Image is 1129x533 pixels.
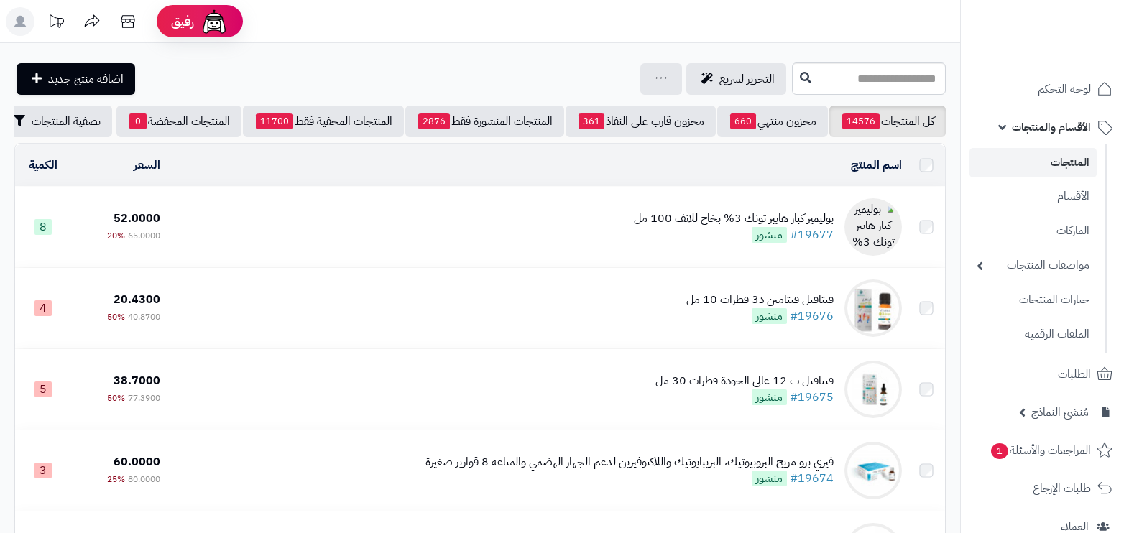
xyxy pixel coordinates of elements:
[790,307,834,325] a: #19676
[686,63,786,95] a: التحرير لسريع
[719,70,775,88] span: التحرير لسريع
[752,308,787,324] span: منشور
[969,250,1097,281] a: مواصفات المنتجات
[851,157,902,174] a: اسم المنتج
[107,229,125,242] span: 20%
[969,72,1120,106] a: لوحة التحكم
[405,106,564,137] a: المنتجات المنشورة فقط2876
[1031,30,1115,60] img: logo-2.png
[107,310,125,323] span: 50%
[116,106,241,137] a: المنتجات المخفضة0
[829,106,946,137] a: كل المنتجات14576
[566,106,716,137] a: مخزون قارب على النفاذ361
[128,391,160,404] span: 77.3900
[34,463,52,478] span: 3
[29,157,57,174] a: الكمية
[129,113,147,129] span: 0
[844,279,902,337] img: فيتافيل فيتامين د3 قطرات 10 مل
[655,373,834,389] div: فيتافيل ب 12 عالي الجودة قطرات 30 مل
[969,148,1097,177] a: المنتجات
[842,113,880,129] span: 14576
[48,70,124,88] span: اضافة منتج جديد
[38,7,74,40] a: تحديثات المنصة
[844,198,902,256] img: بوليمير كبار هايبر تونك 3% بخاخ للانف 100 مل
[34,219,52,235] span: 8
[243,106,404,137] a: المنتجات المخفية فقط11700
[128,229,160,242] span: 65.0000
[418,113,450,129] span: 2876
[171,13,194,30] span: رفيق
[1012,117,1091,137] span: الأقسام والمنتجات
[1033,478,1091,499] span: طلبات الإرجاع
[844,361,902,418] img: فيتافيل ب 12 عالي الجودة قطرات 30 مل
[114,210,160,227] span: 52.0000
[969,319,1097,350] a: الملفات الرقمية
[969,357,1120,391] a: الطلبات
[1038,79,1091,99] span: لوحة التحكم
[969,433,1120,468] a: المراجعات والأسئلة1
[32,113,101,130] span: تصفية المنتجات
[114,291,160,308] span: 20.4300
[128,473,160,486] span: 80.0000
[790,389,834,406] a: #19675
[969,215,1097,246] a: الماركات
[107,473,125,486] span: 25%
[579,113,604,129] span: 361
[114,453,160,471] span: 60.0000
[686,292,834,308] div: فيتافيل فيتامين د3 قطرات 10 مل
[991,442,1009,459] span: 1
[969,284,1097,315] a: خيارات المنتجات
[969,181,1097,212] a: الأقسام
[730,113,756,129] span: 660
[114,372,160,389] span: 38.7000
[790,470,834,487] a: #19674
[717,106,828,137] a: مخزون منتهي660
[128,310,160,323] span: 40.8700
[17,63,135,95] a: اضافة منتج جديد
[969,471,1120,506] a: طلبات الإرجاع
[844,442,902,499] img: فيري برو مزيج البروبيوتيك، البريبايوتيك واللاكتوفيرين لدعم الجهاز الهضمي والمناعة 8 قوارير صغيرة
[752,389,787,405] span: منشور
[134,157,160,174] a: السعر
[425,454,834,471] div: فيري برو مزيج البروبيوتيك، البريبايوتيك واللاكتوفيرين لدعم الجهاز الهضمي والمناعة 8 قوارير صغيرة
[34,300,52,316] span: 4
[752,471,787,486] span: منشور
[752,227,787,243] span: منشور
[200,7,229,36] img: ai-face.png
[1031,402,1089,422] span: مُنشئ النماذج
[634,210,834,227] div: بوليمير كبار هايبر تونك 3% بخاخ للانف 100 مل
[34,381,52,397] span: 5
[107,391,125,404] span: 50%
[256,113,293,129] span: 11700
[790,226,834,244] a: #19677
[1058,364,1091,384] span: الطلبات
[990,440,1091,460] span: المراجعات والأسئلة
